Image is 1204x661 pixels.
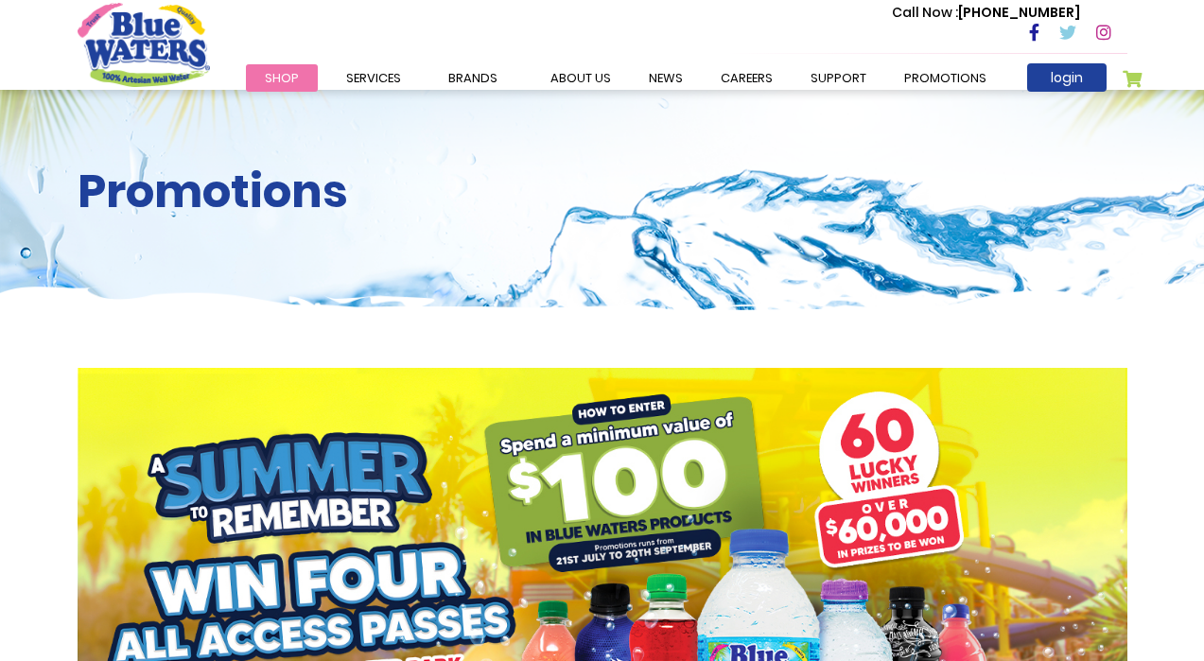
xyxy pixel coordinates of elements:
[630,64,702,92] a: News
[702,64,792,92] a: careers
[1027,63,1107,92] a: login
[78,3,210,86] a: store logo
[265,69,299,87] span: Shop
[892,3,1080,23] p: [PHONE_NUMBER]
[448,69,497,87] span: Brands
[885,64,1005,92] a: Promotions
[532,64,630,92] a: about us
[892,3,958,22] span: Call Now :
[792,64,885,92] a: support
[78,165,1127,219] h2: Promotions
[346,69,401,87] span: Services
